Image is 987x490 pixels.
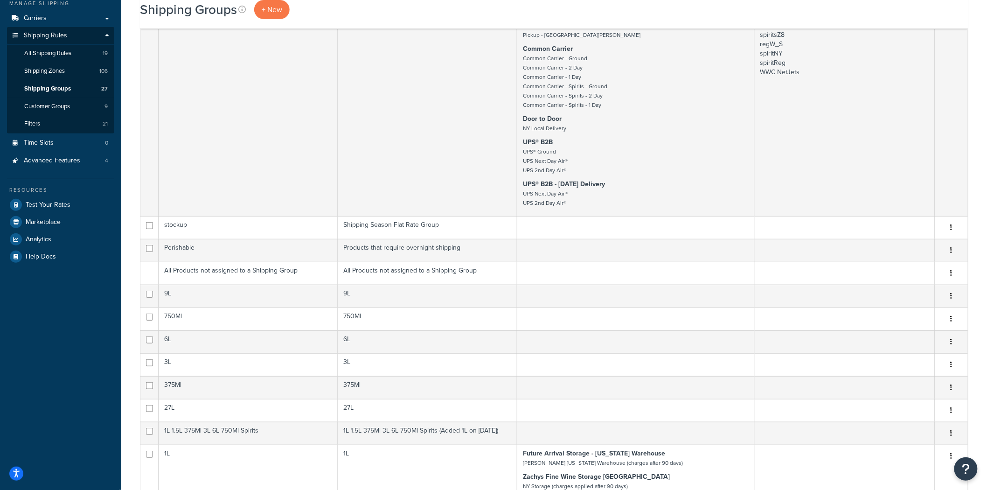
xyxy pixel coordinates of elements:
a: Shipping Groups 27 [7,80,114,98]
li: Advanced Features [7,152,114,169]
td: 9L [159,285,338,308]
small: [PERSON_NAME] [US_STATE] Warehouse (charges after 90 days) [523,459,683,467]
strong: UPS® B2B - [DATE] Delivery [523,179,605,189]
li: Time Slots [7,134,114,152]
a: Time Slots 0 [7,134,114,152]
span: Marketplace [26,218,61,226]
span: Analytics [26,236,51,244]
span: Shipping Groups [24,85,71,93]
a: Customer Groups 9 [7,98,114,115]
td: Perishable [159,239,338,262]
li: Shipping Zones [7,63,114,80]
a: Shipping Rules [7,27,114,44]
span: Carriers [24,14,47,22]
td: Shipping Season Flat Rate Group [338,216,517,239]
span: Help Docs [26,253,56,261]
span: 0 [105,139,108,147]
span: 19 [103,49,108,57]
small: UPS® Ground UPS Next Day Air® UPS 2nd Day Air® [523,147,568,175]
span: Filters [24,120,40,128]
strong: UPS® B2B [523,137,553,147]
a: All Shipping Rules 19 [7,45,114,62]
td: 750Ml [159,308,338,330]
li: Shipping Rules [7,27,114,133]
a: Help Docs [7,248,114,265]
small: NY Local Delivery [523,124,566,133]
span: Customer Groups [24,103,70,111]
strong: Zachys Fine Wine Storage [GEOGRAPHIC_DATA] [523,472,670,482]
td: 375Ml [159,376,338,399]
td: stockup [159,216,338,239]
li: Shipping Groups [7,80,114,98]
span: All Shipping Rules [24,49,71,57]
span: 106 [99,67,108,75]
span: Shipping Rules [24,32,67,40]
td: 27L [159,399,338,422]
td: 1L 1.5L 375Ml 3L 6L 750Ml Spirits [159,422,338,445]
span: Test Your Rates [26,201,70,209]
small: UPS Next Day Air® UPS 2nd Day Air® [523,189,568,207]
td: 375Ml [338,376,517,399]
td: Products that require overnight shipping [338,239,517,262]
div: Resources [7,186,114,194]
li: Filters [7,115,114,133]
small: Pickup - [GEOGRAPHIC_DATA][PERSON_NAME] [523,31,640,39]
strong: Door to Door [523,114,562,124]
td: 6L [338,330,517,353]
strong: Common Carrier [523,44,573,54]
td: 6L [159,330,338,353]
a: Carriers [7,10,114,27]
button: Open Resource Center [954,457,978,481]
span: + New [262,4,282,15]
span: Advanced Features [24,157,80,165]
span: 21 [103,120,108,128]
a: Filters 21 [7,115,114,133]
li: All Shipping Rules [7,45,114,62]
span: 4 [105,157,108,165]
span: Time Slots [24,139,54,147]
td: 9L [338,285,517,308]
li: Customer Groups [7,98,114,115]
a: Shipping Zones 106 [7,63,114,80]
span: 27 [101,85,108,93]
td: All Products not assigned to a Shipping Group [159,262,338,285]
small: Common Carrier - Ground Common Carrier - 2 Day Common Carrier - 1 Day Common Carrier - Spirits - ... [523,54,607,109]
span: Shipping Zones [24,67,65,75]
td: 3L [338,353,517,376]
a: Marketplace [7,214,114,231]
span: 9 [104,103,108,111]
td: 1L 1.5L 375Ml 3L 6L 750Ml Spirits (Added 1L on [DATE]) [338,422,517,445]
td: All Products not assigned to a Shipping Group [338,262,517,285]
td: 3L [159,353,338,376]
strong: Future Arrival Storage - [US_STATE] Warehouse [523,448,665,458]
td: 750Ml [338,308,517,330]
td: 27L [338,399,517,422]
h1: Shipping Groups [140,0,237,19]
a: Test Your Rates [7,196,114,213]
a: Advanced Features 4 [7,152,114,169]
a: Analytics [7,231,114,248]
